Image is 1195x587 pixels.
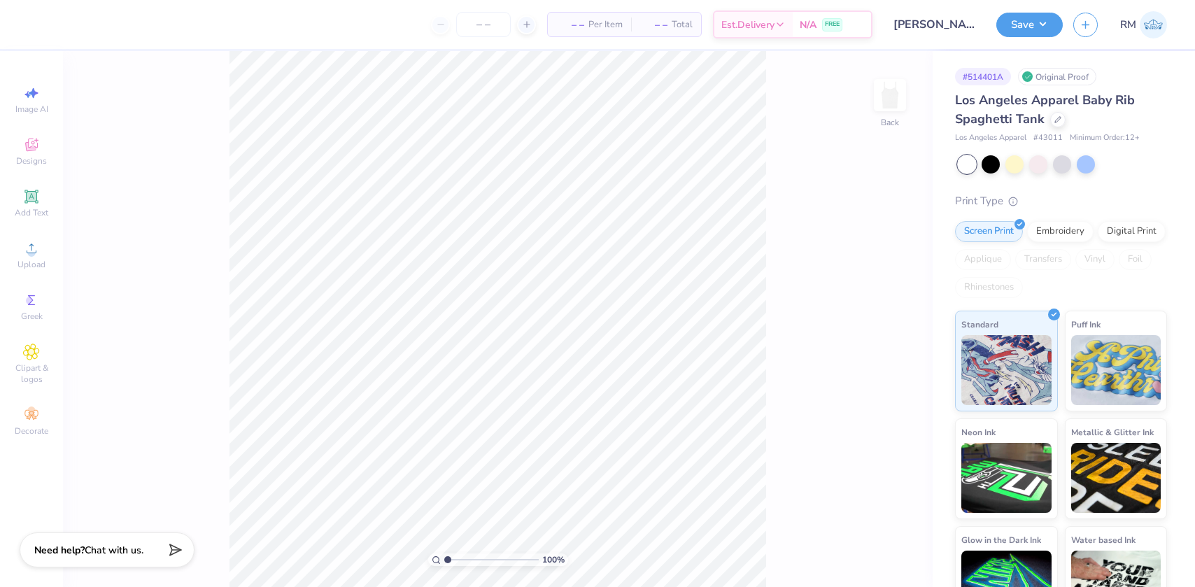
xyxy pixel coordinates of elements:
[15,425,48,437] span: Decorate
[1071,335,1161,405] img: Puff Ink
[1120,11,1167,38] a: RM
[672,17,693,32] span: Total
[961,532,1041,547] span: Glow in the Dark Ink
[1071,317,1101,332] span: Puff Ink
[1098,221,1166,242] div: Digital Print
[1033,132,1063,144] span: # 43011
[996,13,1063,37] button: Save
[7,362,56,385] span: Clipart & logos
[1119,249,1152,270] div: Foil
[1071,532,1136,547] span: Water based Ink
[588,17,623,32] span: Per Item
[34,544,85,557] strong: Need help?
[961,443,1052,513] img: Neon Ink
[542,553,565,566] span: 100 %
[1018,68,1096,85] div: Original Proof
[456,12,511,37] input: – –
[1027,221,1094,242] div: Embroidery
[15,207,48,218] span: Add Text
[961,317,998,332] span: Standard
[955,132,1026,144] span: Los Angeles Apparel
[21,311,43,322] span: Greek
[883,10,986,38] input: Untitled Design
[85,544,143,557] span: Chat with us.
[1015,249,1071,270] div: Transfers
[955,92,1135,127] span: Los Angeles Apparel Baby Rib Spaghetti Tank
[1140,11,1167,38] img: Roberta Manuel
[800,17,816,32] span: N/A
[1071,443,1161,513] img: Metallic & Glitter Ink
[955,249,1011,270] div: Applique
[1071,425,1154,439] span: Metallic & Glitter Ink
[955,221,1023,242] div: Screen Print
[961,335,1052,405] img: Standard
[955,68,1011,85] div: # 514401A
[639,17,667,32] span: – –
[1120,17,1136,33] span: RM
[1075,249,1115,270] div: Vinyl
[1070,132,1140,144] span: Minimum Order: 12 +
[876,81,904,109] img: Back
[556,17,584,32] span: – –
[955,277,1023,298] div: Rhinestones
[721,17,775,32] span: Est. Delivery
[881,116,899,129] div: Back
[825,20,840,29] span: FREE
[961,425,996,439] span: Neon Ink
[955,193,1167,209] div: Print Type
[15,104,48,115] span: Image AI
[17,259,45,270] span: Upload
[16,155,47,167] span: Designs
